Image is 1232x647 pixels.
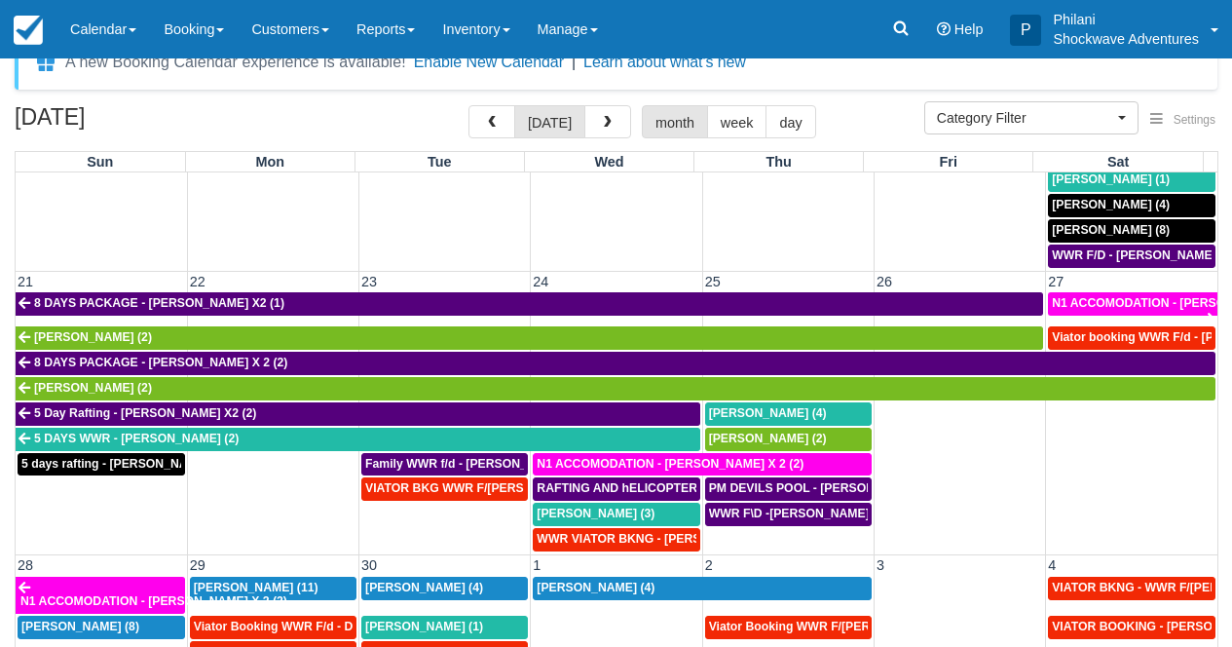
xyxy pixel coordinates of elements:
span: 3 [875,557,886,573]
a: [PERSON_NAME] (4) [705,402,872,426]
span: [PERSON_NAME] (11) [194,581,318,594]
span: Wed [594,154,623,170]
a: [PERSON_NAME] (8) [18,616,185,639]
a: [PERSON_NAME] (2) [16,326,1043,350]
a: WWR VIATOR BKNG - [PERSON_NAME] 2 (2) [533,528,699,552]
span: Sat [1107,154,1129,170]
a: VIATOR BKNG - WWR F/[PERSON_NAME] 3 (3) [1048,577,1215,600]
button: month [642,105,708,138]
div: P [1010,15,1041,46]
a: N1 ACCOMODATION - [PERSON_NAME] X 2 (2) [1048,292,1217,316]
a: [PERSON_NAME] (4) [1048,194,1215,217]
span: Viator Booking WWR F/[PERSON_NAME] X 2 (2) [709,620,981,633]
span: Help [954,21,984,37]
a: [PERSON_NAME] (4) [361,577,528,600]
span: [PERSON_NAME] (3) [537,507,654,520]
a: [PERSON_NAME] (1) [361,616,528,639]
a: [PERSON_NAME] (11) [190,577,356,600]
button: Settings [1139,106,1227,134]
a: [PERSON_NAME] (1) [1048,169,1215,192]
span: 29 [188,557,207,573]
span: Sun [87,154,113,170]
span: 24 [531,274,550,289]
a: Viator Booking WWR F/d - Duty [PERSON_NAME] 2 (2) [190,616,356,639]
span: 4 [1046,557,1058,573]
a: [PERSON_NAME] (4) [533,577,872,600]
span: [PERSON_NAME] (8) [21,620,139,633]
span: [PERSON_NAME] (4) [537,581,654,594]
span: Category Filter [937,108,1113,128]
span: 23 [359,274,379,289]
a: VIATOR BOOKING - [PERSON_NAME] 2 (2) [1048,616,1215,639]
span: 28 [16,557,35,573]
span: RAFTING AND hELICOPTER PACKAGE - [PERSON_NAME] X1 (1) [537,481,906,495]
button: Enable New Calendar [414,53,564,72]
img: checkfront-main-nav-mini-logo.png [14,16,43,45]
span: 27 [1046,274,1065,289]
a: Family WWR f/d - [PERSON_NAME] X 4 (4) [361,453,528,476]
span: PM DEVILS POOL - [PERSON_NAME] X 2 (2) [709,481,959,495]
span: 5 days rafting - [PERSON_NAME] (1) [21,457,227,471]
span: N1 ACCOMODATION - [PERSON_NAME] X 2 (2) [537,457,803,471]
span: 21 [16,274,35,289]
span: 5 Day Rafting - [PERSON_NAME] X2 (2) [34,406,256,420]
span: Settings [1174,113,1215,127]
span: Viator Booking WWR F/d - Duty [PERSON_NAME] 2 (2) [194,620,503,633]
span: 25 [703,274,723,289]
a: WWR F/D - [PERSON_NAME] X 1 (1) [1048,245,1215,268]
span: Family WWR f/d - [PERSON_NAME] X 4 (4) [365,457,605,471]
span: WWR VIATOR BKNG - [PERSON_NAME] 2 (2) [537,532,792,546]
a: [PERSON_NAME] (2) [16,377,1215,400]
span: [PERSON_NAME] (8) [1052,223,1170,237]
span: 30 [359,557,379,573]
span: WWR F\D -[PERSON_NAME] X2 (2) [709,507,906,520]
span: [PERSON_NAME] (1) [365,620,483,633]
a: [PERSON_NAME] (2) [705,428,872,451]
a: Viator booking WWR F/d - [PERSON_NAME] 3 (3) [1048,326,1215,350]
a: VIATOR BKG WWR F/[PERSON_NAME] [PERSON_NAME] 2 (2) [361,477,528,501]
span: [PERSON_NAME] (4) [1052,198,1170,211]
span: Tue [428,154,452,170]
a: WWR F\D -[PERSON_NAME] X2 (2) [705,503,872,526]
a: 8 DAYS PACKAGE - [PERSON_NAME] X2 (1) [16,292,1043,316]
a: Learn about what's new [583,54,746,70]
span: [PERSON_NAME] (2) [34,330,152,344]
button: week [707,105,767,138]
a: N1 ACCOMODATION - [PERSON_NAME] X 2 (2) [533,453,872,476]
span: Thu [765,154,791,170]
span: [PERSON_NAME] (1) [1052,172,1170,186]
span: 26 [875,274,894,289]
span: 22 [188,274,207,289]
p: Philani [1053,10,1199,29]
span: [PERSON_NAME] (4) [365,581,483,594]
span: Mon [255,154,284,170]
span: | [572,54,576,70]
a: 5 DAYS WWR - [PERSON_NAME] (2) [16,428,700,451]
a: 8 DAYS PACKAGE - [PERSON_NAME] X 2 (2) [16,352,1215,375]
span: 1 [531,557,542,573]
span: [PERSON_NAME] (4) [709,406,827,420]
button: Category Filter [924,101,1139,134]
span: [PERSON_NAME] (2) [709,432,827,445]
div: A new Booking Calendar experience is available! [65,51,406,74]
span: 5 DAYS WWR - [PERSON_NAME] (2) [34,432,239,445]
a: [PERSON_NAME] (8) [1048,219,1215,243]
a: Viator Booking WWR F/[PERSON_NAME] X 2 (2) [705,616,872,639]
a: RAFTING AND hELICOPTER PACKAGE - [PERSON_NAME] X1 (1) [533,477,699,501]
a: PM DEVILS POOL - [PERSON_NAME] X 2 (2) [705,477,872,501]
a: 5 Day Rafting - [PERSON_NAME] X2 (2) [16,402,700,426]
a: [PERSON_NAME] (3) [533,503,699,526]
span: VIATOR BKG WWR F/[PERSON_NAME] [PERSON_NAME] 2 (2) [365,481,719,495]
span: 2 [703,557,715,573]
h2: [DATE] [15,105,261,141]
span: Fri [940,154,957,170]
button: day [765,105,815,138]
button: [DATE] [514,105,585,138]
span: N1 ACCOMODATION - [PERSON_NAME] X 2 (2) [20,594,287,608]
a: N1 ACCOMODATION - [PERSON_NAME] X 2 (2) [16,577,185,614]
p: Shockwave Adventures [1053,29,1199,49]
i: Help [937,22,951,36]
span: [PERSON_NAME] (2) [34,381,152,395]
a: 5 days rafting - [PERSON_NAME] (1) [18,453,185,476]
span: 8 DAYS PACKAGE - [PERSON_NAME] X 2 (2) [34,356,287,369]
